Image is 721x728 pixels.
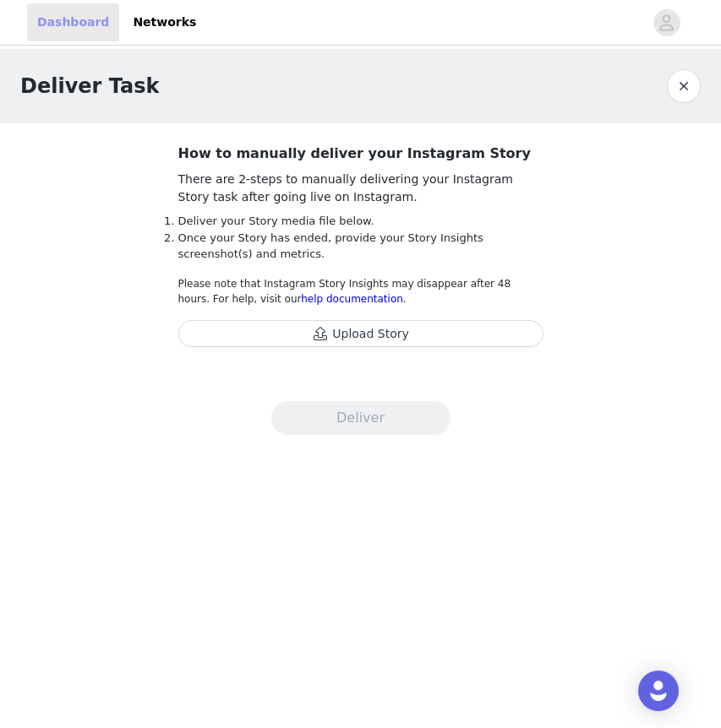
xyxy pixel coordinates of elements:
a: Dashboard [27,3,119,41]
p: There are 2-steps to manually delivering your Instagram Story task after going live on Instagram. [178,171,543,206]
li: Once your Story has ended, provide your Story Insights screenshot(s) and metrics. [178,230,543,263]
h3: How to manually deliver your Instagram Story [178,144,543,164]
p: Please note that Instagram Story Insights may disappear after 48 hours. For help, visit our . [178,276,543,307]
h1: Deliver Task [20,71,159,101]
a: Networks [123,3,206,41]
li: Deliver your Story media file below. [178,213,543,230]
a: help documentation [301,293,403,305]
span: Upload Story [178,328,543,341]
button: Upload Story [178,320,543,347]
div: Open Intercom Messenger [638,671,679,711]
button: Deliver [271,401,451,435]
div: avatar [658,9,675,36]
